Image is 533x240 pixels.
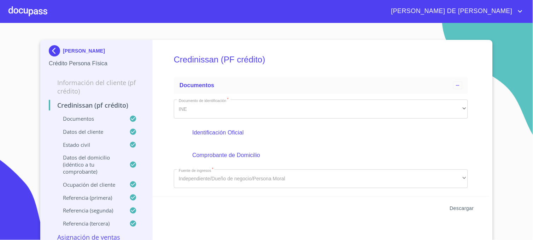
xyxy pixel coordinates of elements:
div: [PERSON_NAME] [49,45,144,59]
p: Referencia (segunda) [49,207,129,214]
span: Documentos [180,82,214,88]
p: Información del cliente (PF crédito) [49,78,144,95]
button: account of current user [386,6,525,17]
img: Docupass spot blue [49,45,63,56]
p: Referencia (tercera) [49,220,129,227]
div: INE [174,100,468,119]
span: [PERSON_NAME] DE [PERSON_NAME] [386,6,516,17]
p: Identificación Oficial [192,128,449,137]
h5: Credinissan (PF crédito) [174,45,468,74]
button: Descargar [447,202,477,215]
p: Credinissan (PF crédito) [49,101,144,109]
p: Datos del cliente [49,128,129,135]
p: Referencia (primera) [49,194,129,201]
p: Datos del domicilio (idéntico a tu comprobante) [49,154,129,175]
p: Estado Civil [49,141,129,148]
div: Documentos [174,77,468,94]
p: Crédito Persona Física [49,59,144,68]
p: [PERSON_NAME] [63,48,105,54]
p: Comprobante de Domicilio [192,151,449,160]
p: Documentos [49,115,129,122]
p: Ocupación del Cliente [49,181,129,188]
span: Descargar [450,204,474,213]
div: Independiente/Dueño de negocio/Persona Moral [174,169,468,188]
